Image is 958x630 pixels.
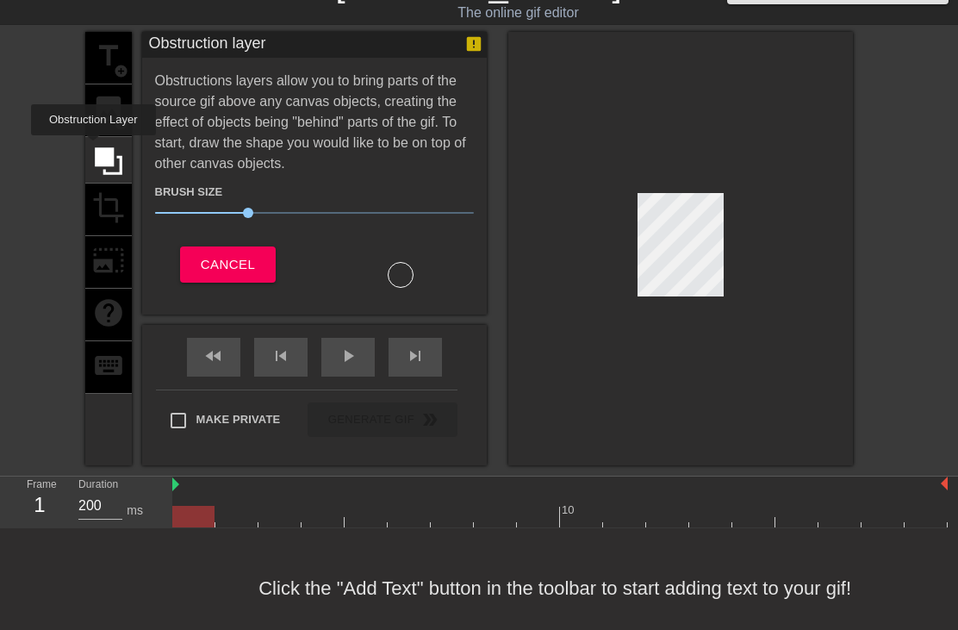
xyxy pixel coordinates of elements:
span: skip_next [405,346,426,366]
div: The online gif editor [328,3,709,23]
div: 1 [27,490,53,521]
label: Duration [78,480,118,490]
span: Make Private [196,411,281,428]
label: Brush Size [155,184,223,201]
span: fast_rewind [203,346,224,366]
div: Obstructions layers allow you to bring parts of the source gif above any canvas objects, creating... [155,71,474,288]
div: Obstruction layer [149,32,266,58]
span: skip_previous [271,346,291,366]
div: Frame [14,477,65,527]
div: ms [127,502,143,520]
div: 10 [562,502,577,519]
span: play_arrow [338,346,358,366]
img: bound-end.png [941,477,948,490]
button: Cancel [180,246,276,283]
span: Cancel [201,253,255,276]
